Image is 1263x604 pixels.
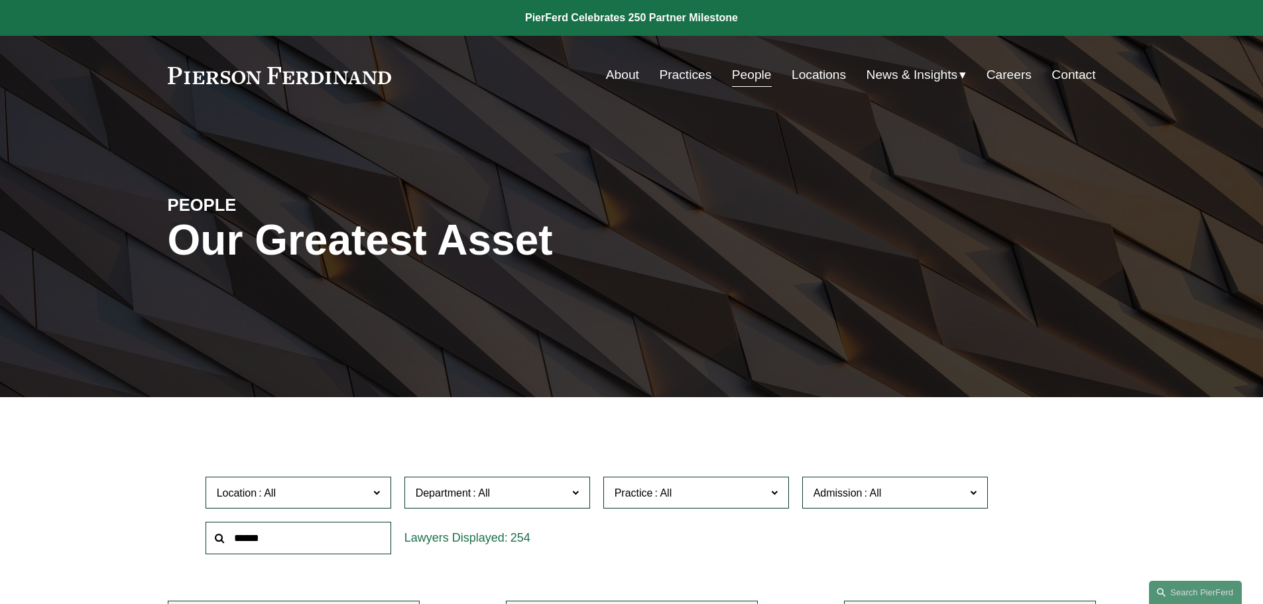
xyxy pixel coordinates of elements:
span: Admission [813,487,863,499]
h1: Our Greatest Asset [168,216,786,265]
span: Practice [615,487,653,499]
a: Contact [1052,62,1095,88]
span: Department [416,487,471,499]
a: Locations [792,62,846,88]
span: 254 [511,531,530,544]
span: Location [217,487,257,499]
a: Search this site [1149,581,1242,604]
a: Practices [659,62,711,88]
span: News & Insights [867,64,958,87]
a: About [606,62,639,88]
h4: PEOPLE [168,194,400,215]
a: Careers [987,62,1032,88]
a: folder dropdown [867,62,967,88]
a: People [732,62,772,88]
